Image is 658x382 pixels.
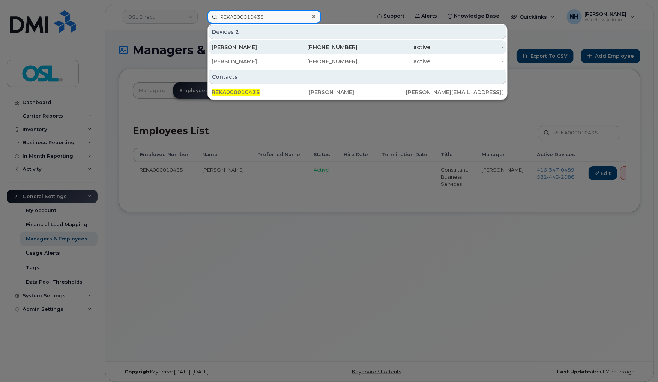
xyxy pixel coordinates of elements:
div: [PHONE_NUMBER] [285,58,358,65]
a: [PERSON_NAME][PHONE_NUMBER]active- [209,55,506,68]
div: [PHONE_NUMBER] [285,43,358,51]
div: - [431,58,504,65]
div: [PERSON_NAME] [212,43,285,51]
span: 2 [235,28,239,36]
div: [PERSON_NAME] [309,88,406,96]
a: REKA000010435[PERSON_NAME][PERSON_NAME][EMAIL_ADDRESS][PERSON_NAME][DOMAIN_NAME] [209,85,506,99]
div: [PERSON_NAME][EMAIL_ADDRESS][PERSON_NAME][DOMAIN_NAME] [406,88,503,96]
div: - [431,43,504,51]
div: active [358,43,431,51]
span: REKA000010435 [212,89,260,95]
div: [PERSON_NAME] [212,58,285,65]
div: active [358,58,431,65]
a: [PERSON_NAME][PHONE_NUMBER]active- [209,40,506,54]
div: Contacts [209,70,506,84]
div: Devices [209,25,506,39]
